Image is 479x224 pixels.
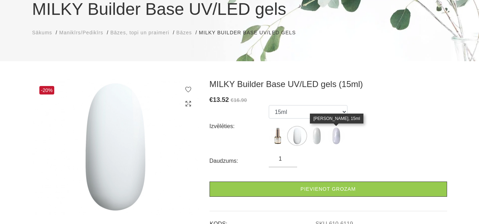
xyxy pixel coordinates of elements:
[199,29,303,36] li: MILKY Builder Base UV/LED gels
[210,96,213,103] span: €
[210,79,447,90] h3: MILKY Builder Base UV/LED gels (15ml)
[210,121,269,132] div: Izvēlēties:
[32,79,199,215] img: MILKY Builder Base UV/LED gels
[308,127,325,145] img: ...
[308,127,325,145] label: Nav atlikumā
[32,30,52,35] span: Sākums
[210,182,447,197] a: Pievienot grozam
[231,97,247,103] s: €16.90
[59,29,103,36] a: Manikīrs/Pedikīrs
[32,29,52,36] a: Sākums
[39,86,55,94] span: -20%
[327,127,345,145] img: ...
[269,127,286,145] img: ...
[176,29,192,36] a: Bāzes
[288,127,306,145] img: ...
[213,96,229,103] span: 13.52
[110,29,169,36] a: Bāzes, topi un praimeri
[59,30,103,35] span: Manikīrs/Pedikīrs
[210,155,269,167] div: Daudzums:
[176,30,192,35] span: Bāzes
[110,30,169,35] span: Bāzes, topi un praimeri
